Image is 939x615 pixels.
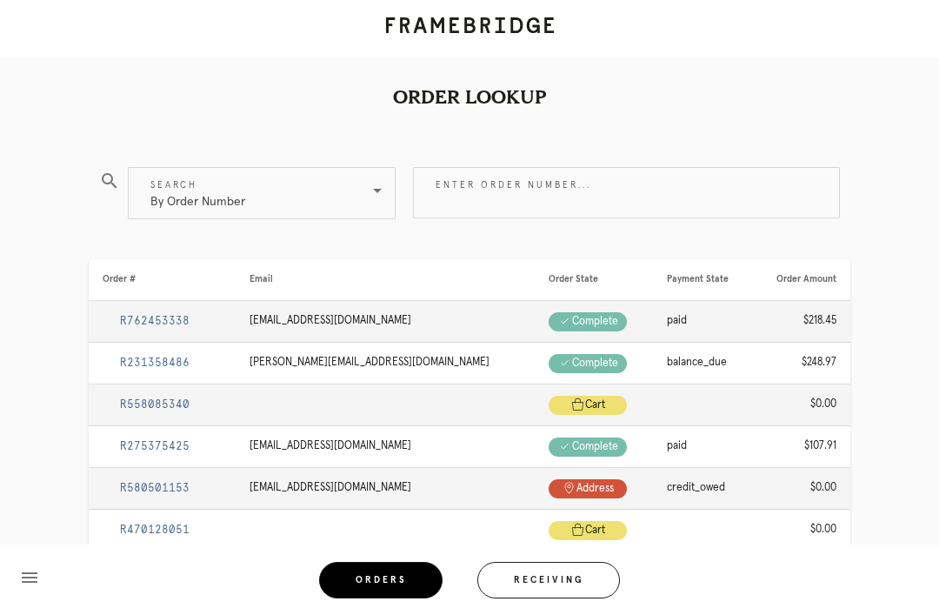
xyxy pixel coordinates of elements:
div: complete [572,356,618,371]
span: Order Amount [776,275,836,284]
td: [EMAIL_ADDRESS][DOMAIN_NAME] [236,426,534,468]
th: Payment State [653,259,753,301]
a: Orders [302,562,460,588]
td: $248.97 [752,343,850,384]
div: By Order Number [129,168,267,218]
td: [PERSON_NAME][EMAIL_ADDRESS][DOMAIN_NAME] [236,343,534,384]
td: credit_owed [653,468,753,510]
div: complete [572,314,618,330]
th: Order Amount [752,259,850,301]
td: $0.00 [752,468,850,510]
a: R762453338 [103,316,207,327]
span: Email [250,275,273,284]
span: Receiving [513,576,584,585]
h2: Order Lookup [393,78,546,115]
i: menu [19,567,40,588]
td: $107.91 [752,426,850,468]
th: Email [236,259,534,301]
th: Order State [535,259,653,301]
span: Orders [355,576,407,585]
div: complete [572,439,618,455]
td: [EMAIL_ADDRESS][DOMAIN_NAME] [236,301,534,343]
td: [EMAIL_ADDRESS][DOMAIN_NAME] [236,468,534,510]
div: address [576,481,614,497]
th: Order # [89,259,236,301]
td: $0.00 [752,510,850,551]
button: Receiving [477,562,620,598]
a: R558085340 [103,399,207,411]
a: R580501153 [103,483,207,494]
a: R275375425 [103,441,207,452]
img: framebridge-logo-text-d1db7b7b2b74c85e67bf30a22fc4e78f.svg [385,17,555,34]
div: cart [585,398,605,413]
span: Payment State [667,275,729,284]
a: R470128051 [103,525,207,536]
td: paid [653,426,753,468]
span: Order # [103,275,136,284]
td: $218.45 [752,301,850,343]
td: balance_due [653,343,753,384]
div: cart [585,523,605,538]
a: R231358486 [103,358,207,369]
i: search [99,170,120,191]
button: Orders [319,562,443,598]
a: Receiving [460,562,637,588]
span: Order State [549,275,598,284]
td: paid [653,301,753,343]
div: SearchBy Order Number [128,167,396,219]
td: $0.00 [752,384,850,426]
